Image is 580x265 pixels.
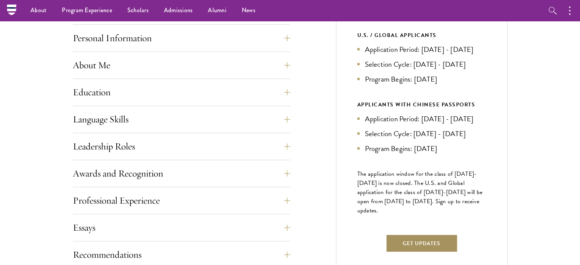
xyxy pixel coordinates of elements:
[357,44,486,55] li: Application Period: [DATE] - [DATE]
[357,113,486,124] li: Application Period: [DATE] - [DATE]
[357,143,486,154] li: Program Begins: [DATE]
[73,246,290,264] button: Recommendations
[73,137,290,156] button: Leadership Roles
[73,29,290,47] button: Personal Information
[73,56,290,74] button: About Me
[73,164,290,183] button: Awards and Recognition
[386,234,458,252] button: Get Updates
[357,128,486,139] li: Selection Cycle: [DATE] - [DATE]
[73,110,290,128] button: Language Skills
[73,191,290,210] button: Professional Experience
[357,31,486,40] div: U.S. / GLOBAL APPLICANTS
[357,100,486,109] div: APPLICANTS WITH CHINESE PASSPORTS
[357,74,486,85] li: Program Begins: [DATE]
[357,59,486,70] li: Selection Cycle: [DATE] - [DATE]
[73,83,290,101] button: Education
[357,169,483,215] span: The application window for the class of [DATE]-[DATE] is now closed. The U.S. and Global applicat...
[73,218,290,237] button: Essays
